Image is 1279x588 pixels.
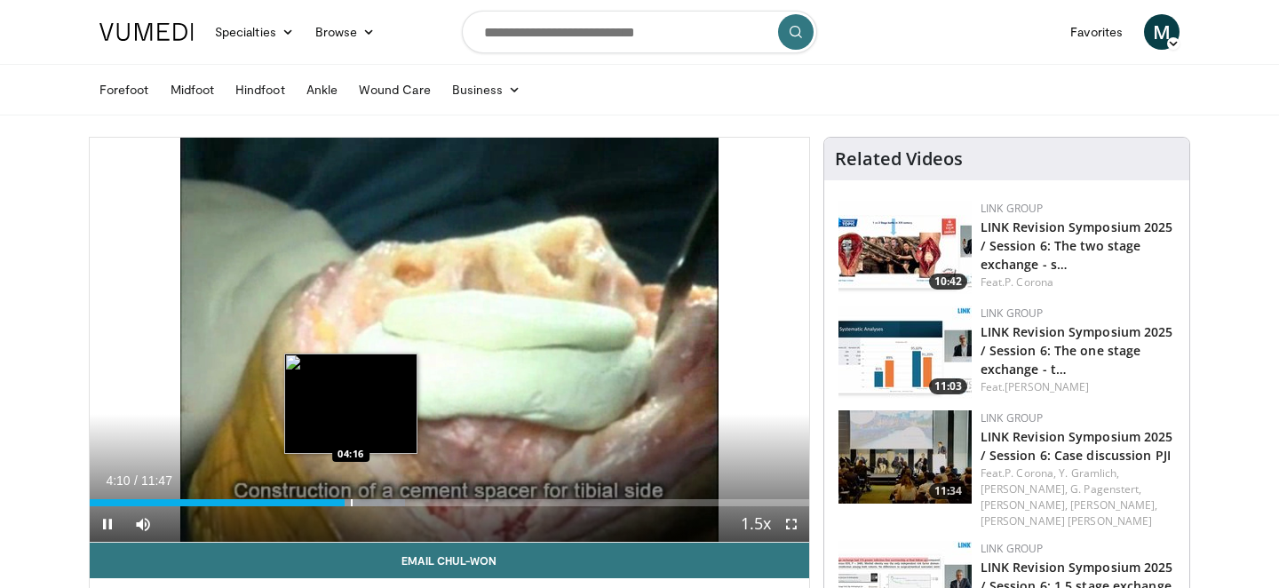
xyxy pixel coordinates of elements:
[981,306,1044,321] a: LINK Group
[462,11,817,53] input: Search topics, interventions
[981,465,1175,529] div: Feat.
[90,138,809,543] video-js: Video Player
[305,14,386,50] a: Browse
[1005,379,1089,394] a: [PERSON_NAME]
[1070,481,1141,497] a: G. Pagenstert,
[90,499,809,506] div: Progress Bar
[838,306,972,399] img: 43a22d5c-02d2-49ec-89c0-8d150d1c0a4c.150x105_q85_crop-smart_upscale.jpg
[981,481,1068,497] a: [PERSON_NAME],
[1005,465,1056,481] a: P. Corona,
[838,201,972,294] img: a840b7ca-0220-4ab1-a689-5f5f594b31ca.150x105_q85_crop-smart_upscale.jpg
[134,473,138,488] span: /
[441,72,532,107] a: Business
[981,379,1175,395] div: Feat.
[99,23,194,41] img: VuMedi Logo
[981,541,1044,556] a: LINK Group
[284,354,417,454] img: image.jpeg
[204,14,305,50] a: Specialties
[225,72,296,107] a: Hindfoot
[929,483,967,499] span: 11:34
[838,306,972,399] a: 11:03
[981,274,1175,290] div: Feat.
[981,323,1173,377] a: LINK Revision Symposium 2025 / Session 6: The one stage exchange - t…
[296,72,348,107] a: Ankle
[774,506,809,542] button: Fullscreen
[981,428,1173,464] a: LINK Revision Symposium 2025 / Session 6: Case discussion PJI
[1059,465,1119,481] a: Y. Gramlich,
[838,410,972,504] a: 11:34
[89,72,160,107] a: Forefoot
[981,497,1068,513] a: [PERSON_NAME],
[929,378,967,394] span: 11:03
[160,72,226,107] a: Midfoot
[838,201,972,294] a: 10:42
[348,72,441,107] a: Wound Care
[1070,497,1157,513] a: [PERSON_NAME],
[981,201,1044,216] a: LINK Group
[90,543,809,578] a: Email Chul-Won
[106,473,130,488] span: 4:10
[1060,14,1133,50] a: Favorites
[981,410,1044,425] a: LINK Group
[1005,274,1053,290] a: P. Corona
[90,506,125,542] button: Pause
[835,148,963,170] h4: Related Videos
[125,506,161,542] button: Mute
[738,506,774,542] button: Playback Rate
[981,513,1153,528] a: [PERSON_NAME] [PERSON_NAME]
[838,410,972,504] img: b10511b6-79e2-46bc-baab-d1274e8fbef4.150x105_q85_crop-smart_upscale.jpg
[929,274,967,290] span: 10:42
[981,219,1173,273] a: LINK Revision Symposium 2025 / Session 6: The two stage exchange - s…
[141,473,172,488] span: 11:47
[1144,14,1180,50] a: M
